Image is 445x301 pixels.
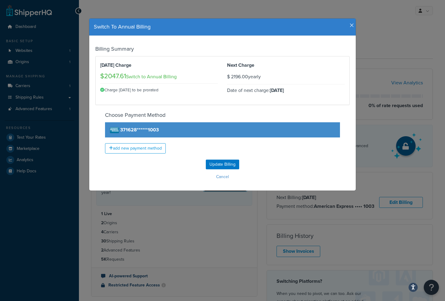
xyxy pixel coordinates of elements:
h4: Choose Payment Method [105,111,340,119]
img: american_express.png [110,127,119,133]
strong: Next Charge [227,62,254,69]
span: $ [227,73,230,80]
button: Cancel [95,172,350,181]
h3: $2047.61 [100,73,126,80]
h4: Switch To Annual Billing [94,23,351,31]
div: Switch to Annual Billing [100,69,218,82]
div: yearly [227,73,345,81]
input: Update Billing [206,160,239,169]
h4: Billing Summary [95,45,350,53]
a: add new payment method [105,143,166,154]
div: Date of next charge: [227,86,345,95]
b: [DATE] [270,87,284,94]
span: 2196.00 [231,73,248,80]
strong: [DATE] Charge [100,62,131,69]
small: Charge [DATE] to be prorated [100,86,218,94]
